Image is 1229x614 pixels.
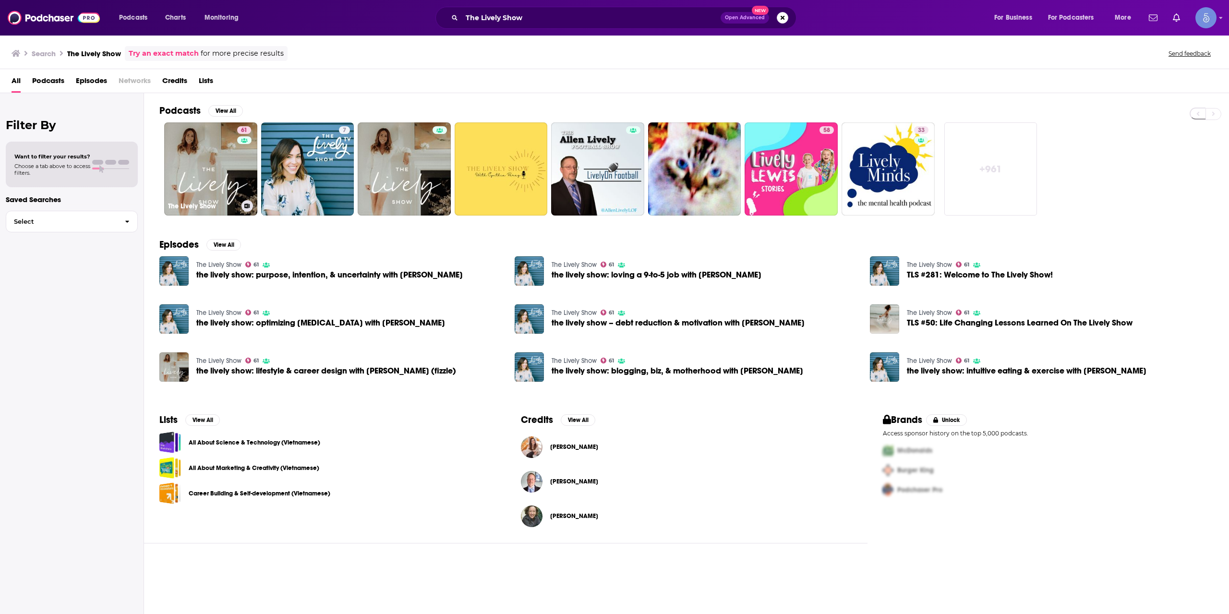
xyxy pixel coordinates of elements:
[12,73,21,93] span: All
[550,512,598,520] a: Jana Panarites
[609,311,614,315] span: 61
[185,414,220,426] button: View All
[196,319,445,327] span: the lively show: optimizing [MEDICAL_DATA] with [PERSON_NAME]
[521,436,542,458] img: Jess Lively
[879,460,897,480] img: Second Pro Logo
[159,457,181,479] span: All About Marketing & Creativity (Vietnamese)
[552,271,761,279] a: the lively show: loving a 9-to-5 job with mr. lively
[897,446,932,455] span: McDonalds
[964,359,969,363] span: 61
[1195,7,1217,28] img: User Profile
[907,319,1133,327] a: TLS #50: Life Changing Lessons Learned On The Lively Show
[1169,10,1184,26] a: Show notifications dropdown
[964,311,969,315] span: 61
[725,15,765,20] span: Open Advanced
[842,122,935,216] a: 33
[515,352,544,382] img: the lively show: blogging, biz, & motherhood with erin loechner
[926,414,967,426] button: Unlock
[883,414,923,426] h2: Brands
[159,432,181,453] a: All About Science & Technology (Vietnamese)
[552,271,761,279] span: the lively show: loving a 9-to-5 job with [PERSON_NAME]
[14,153,90,160] span: Want to filter your results?
[956,262,970,267] a: 61
[196,261,241,269] a: The Lively Show
[159,304,189,334] img: the lively show: optimizing perfectionism with erin gates
[253,263,259,267] span: 61
[32,73,64,93] a: Podcasts
[8,9,100,27] img: Podchaser - Follow, Share and Rate Podcasts
[609,359,614,363] span: 61
[159,352,189,382] img: the lively show: lifestyle & career design with corbett barr (fizzle)
[119,73,151,93] span: Networks
[343,126,346,135] span: 7
[159,482,181,504] a: Career Building & Self-development (Vietnamese)
[162,73,187,93] a: Credits
[1115,11,1131,24] span: More
[205,11,239,24] span: Monitoring
[237,126,251,134] a: 61
[199,73,213,93] a: Lists
[956,310,970,315] a: 61
[870,256,899,286] a: TLS #281: Welcome to The Lively Show!
[164,122,257,216] a: 61The Lively Show
[752,6,769,15] span: New
[189,437,320,448] a: All About Science & Technology (Vietnamese)
[515,256,544,286] a: the lively show: loving a 9-to-5 job with mr. lively
[198,10,251,25] button: open menu
[521,471,542,493] img: Allen Lively
[819,126,834,134] a: 58
[550,443,598,451] a: Jess Lively
[159,10,192,25] a: Charts
[521,501,852,531] button: Jana PanaritesJana Panarites
[956,358,970,363] a: 61
[521,414,595,426] a: CreditsView All
[196,309,241,317] a: The Lively Show
[462,10,721,25] input: Search podcasts, credits, & more...
[208,105,243,117] button: View All
[550,443,598,451] span: [PERSON_NAME]
[879,441,897,460] img: First Pro Logo
[883,430,1214,437] p: Access sponsor history on the top 5,000 podcasts.
[550,512,598,520] span: [PERSON_NAME]
[196,357,241,365] a: The Lively Show
[907,367,1146,375] span: the lively show: intuitive eating & exercise with [PERSON_NAME]
[988,10,1044,25] button: open menu
[165,11,186,24] span: Charts
[994,11,1032,24] span: For Business
[159,239,241,251] a: EpisodesView All
[159,256,189,286] a: the lively show: purpose, intention, & uncertainty with jess lively
[159,105,201,117] h2: Podcasts
[168,202,238,210] h3: The Lively Show
[1195,7,1217,28] span: Logged in as Spiral5-G1
[245,358,259,363] a: 61
[907,271,1053,279] a: TLS #281: Welcome to The Lively Show!
[14,163,90,176] span: Choose a tab above to access filters.
[206,239,241,251] button: View All
[76,73,107,93] a: Episodes
[609,263,614,267] span: 61
[159,414,178,426] h2: Lists
[201,48,284,59] span: for more precise results
[119,11,147,24] span: Podcasts
[196,367,456,375] a: the lively show: lifestyle & career design with corbett barr (fizzle)
[159,239,199,251] h2: Episodes
[552,319,805,327] a: the lively show – debt reduction & motivation with eric williams
[552,367,803,375] a: the lively show: blogging, biz, & motherhood with erin loechner
[159,414,220,426] a: ListsView All
[918,126,925,135] span: 33
[112,10,160,25] button: open menu
[561,414,595,426] button: View All
[245,262,259,267] a: 61
[521,414,553,426] h2: Credits
[196,319,445,327] a: the lively show: optimizing perfectionism with erin gates
[445,7,806,29] div: Search podcasts, credits, & more...
[964,263,969,267] span: 61
[1195,7,1217,28] button: Show profile menu
[6,118,138,132] h2: Filter By
[6,218,117,225] span: Select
